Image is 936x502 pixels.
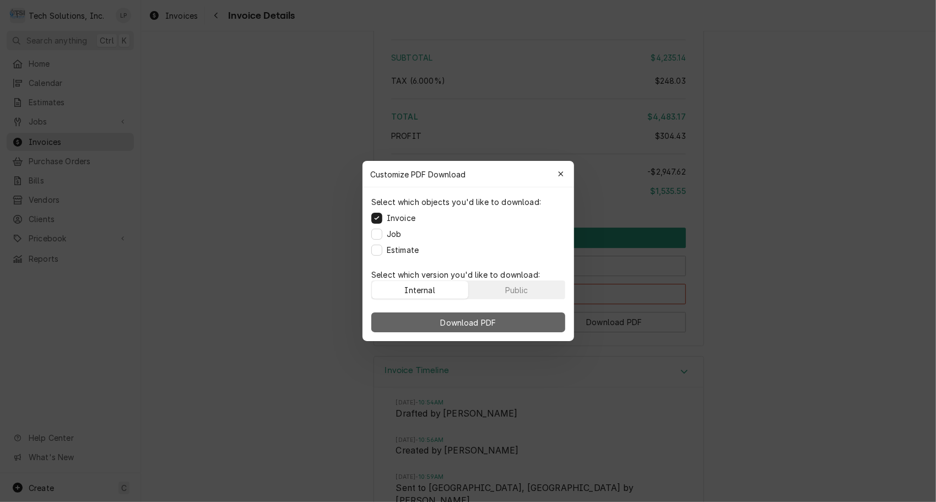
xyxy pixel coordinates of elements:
label: Estimate [387,244,419,256]
label: Job [387,228,401,240]
span: Download PDF [438,317,498,328]
div: Customize PDF Download [363,161,574,187]
div: Public [505,284,528,296]
p: Select which version you'd like to download: [371,269,565,280]
button: Download PDF [371,312,565,332]
label: Invoice [387,212,415,224]
p: Select which objects you'd like to download: [371,196,541,208]
div: Internal [404,284,435,296]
